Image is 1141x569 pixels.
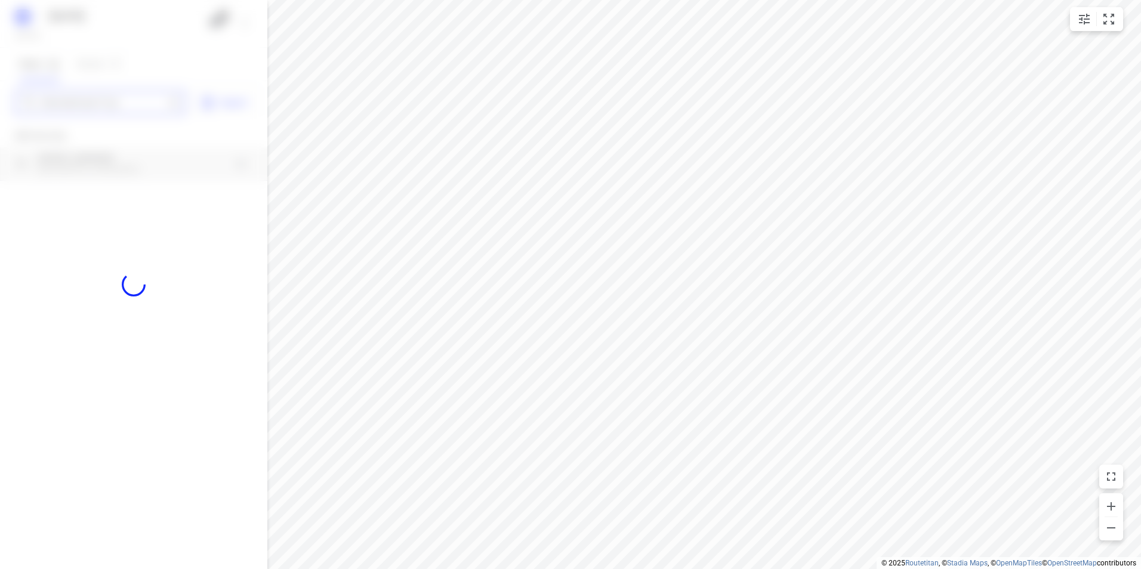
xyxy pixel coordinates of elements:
[1047,559,1097,567] a: OpenStreetMap
[881,559,1136,567] li: © 2025 , © , © © contributors
[1070,7,1123,31] div: small contained button group
[1097,7,1121,31] button: Fit zoom
[947,559,988,567] a: Stadia Maps
[905,559,939,567] a: Routetitan
[1072,7,1096,31] button: Map settings
[996,559,1042,567] a: OpenMapTiles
